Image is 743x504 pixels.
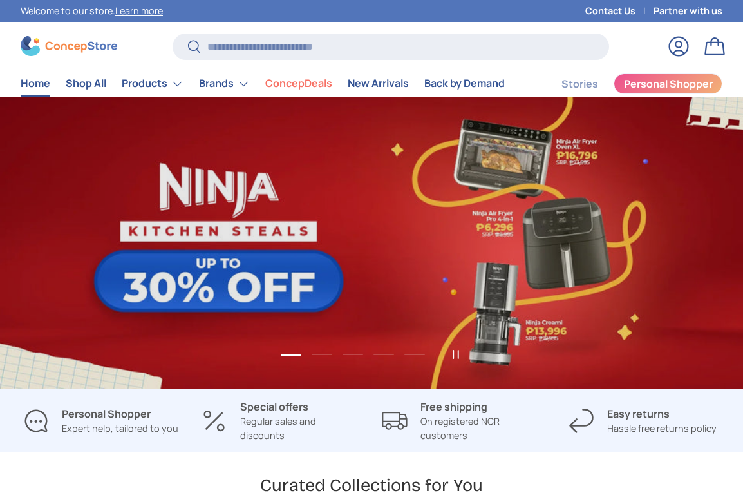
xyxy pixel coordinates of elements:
[202,399,362,442] a: Special offers Regular sales and discounts
[265,71,332,96] a: ConcepDeals
[382,399,542,442] a: Free shipping On registered NCR customers
[260,474,483,497] h2: Curated Collections for You
[531,71,722,97] nav: Secondary
[348,71,409,96] a: New Arrivals
[21,36,117,56] img: ConcepStore
[66,71,106,96] a: Shop All
[240,414,362,442] p: Regular sales and discounts
[21,399,181,442] a: Personal Shopper Expert help, tailored to you
[62,407,151,421] strong: Personal Shopper
[561,72,598,97] a: Stories
[21,71,50,96] a: Home
[199,71,250,97] a: Brands
[624,79,713,89] span: Personal Shopper
[420,414,542,442] p: On registered NCR customers
[115,5,163,17] a: Learn more
[240,400,308,414] strong: Special offers
[21,4,163,18] p: Welcome to our store.
[607,422,717,436] p: Hassle free returns policy
[420,400,487,414] strong: Free shipping
[607,407,670,421] strong: Easy returns
[424,71,505,96] a: Back by Demand
[122,71,183,97] a: Products
[563,399,723,442] a: Easy returns Hassle free returns policy
[191,71,258,97] summary: Brands
[614,73,722,94] a: Personal Shopper
[62,422,178,436] p: Expert help, tailored to you
[114,71,191,97] summary: Products
[21,71,505,97] nav: Primary
[654,4,722,18] a: Partner with us
[585,4,654,18] a: Contact Us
